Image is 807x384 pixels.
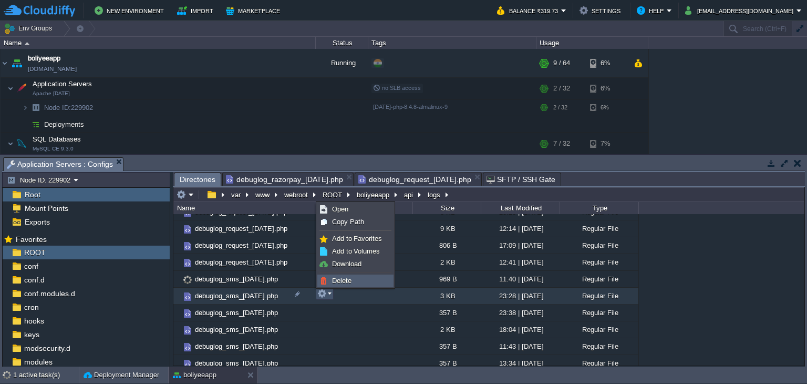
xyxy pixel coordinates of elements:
[318,246,393,257] a: Add to Volumes
[22,261,40,271] a: conf
[412,338,481,355] div: 357 B
[84,370,159,380] button: Deployment Manager
[332,218,364,226] span: Copy Path
[182,358,193,370] img: AMDAwAAAACH5BAEAAAAALAAAAAABAAEAAAICRAEAOw==
[32,135,82,144] span: SQL Databases
[590,49,624,77] div: 6%
[182,341,193,353] img: AMDAwAAAACH5BAEAAAAALAAAAAABAAEAAAICRAEAOw==
[193,342,280,351] a: debuglog_sms_[DATE].php
[177,4,216,17] button: Import
[22,330,41,339] span: keys
[13,367,79,383] div: 1 active task(s)
[7,78,14,99] img: AMDAwAAAACH5BAEAAAAALAAAAAABAAEAAAICRAEAOw==
[22,116,28,133] img: AMDAwAAAACH5BAEAAAAALAAAAAABAAEAAAICRAEAOw==
[23,204,70,213] span: Mount Points
[173,355,182,371] img: AMDAwAAAACH5BAEAAAAALAAAAAABAAEAAAICRAEAOw==
[553,133,570,154] div: 7 / 32
[226,173,343,186] span: debuglog_razorpay_[DATE].php
[193,325,280,334] span: debuglog_sms_[DATE].php
[590,78,624,99] div: 6%
[182,325,193,336] img: AMDAwAAAACH5BAEAAAAALAAAAAABAAEAAAICRAEAOw==
[173,338,182,355] img: AMDAwAAAACH5BAEAAAAALAAAAAABAAEAAAICRAEAOw==
[482,202,560,214] div: Last Modified
[481,321,560,338] div: 18:04 | [DATE]
[173,187,804,202] input: Click to enter the path
[4,4,75,17] img: CloudJiffy
[43,103,95,112] span: 229902
[28,116,43,133] img: AMDAwAAAACH5BAEAAAAALAAAAAABAAEAAAICRAEAOw==
[173,305,182,321] img: AMDAwAAAACH5BAEAAAAALAAAAAABAAEAAAICRAEAOw==
[412,288,481,304] div: 3 KB
[590,99,624,116] div: 6%
[481,220,560,237] div: 12:14 | [DATE]
[318,204,393,215] a: Open
[182,274,193,286] img: AMDAwAAAACH5BAEAAAAALAAAAAABAAEAAAICRAEAOw==
[226,4,283,17] button: Marketplace
[560,338,638,355] div: Regular File
[182,224,193,235] img: AMDAwAAAACH5BAEAAAAALAAAAAABAAEAAAICRAEAOw==
[402,190,416,199] button: api
[28,53,60,64] span: boliyeeapp
[193,258,289,267] span: debuglog_request_[DATE].php
[193,359,280,368] a: debuglog_sms_[DATE].php
[22,357,54,367] span: modules
[23,190,42,199] span: Root
[481,254,560,270] div: 12:41 | [DATE]
[182,291,193,302] img: AMDAwAAAACH5BAEAAAAALAAAAAABAAEAAAICRAEAOw==
[7,133,14,154] img: AMDAwAAAACH5BAEAAAAALAAAAAABAAEAAAICRAEAOw==
[560,220,638,237] div: Regular File
[1,49,9,77] img: AMDAwAAAACH5BAEAAAAALAAAAAABAAEAAAICRAEAOw==
[22,248,47,257] a: ROOT
[33,90,70,97] span: Apache [DATE]
[553,99,567,116] div: 2 / 32
[25,42,29,45] img: AMDAwAAAACH5BAEAAAAALAAAAAABAAEAAAICRAEAOw==
[481,338,560,355] div: 11:43 | [DATE]
[254,190,272,199] button: www
[318,258,393,270] a: Download
[7,175,74,185] button: Node ID: 229902
[22,343,72,353] a: modsecurity.d
[358,173,471,186] span: debuglog_request_[DATE].php
[193,224,289,233] a: debuglog_request_[DATE].php
[9,49,24,77] img: AMDAwAAAACH5BAEAAAAALAAAAAABAAEAAAICRAEAOw==
[22,316,46,326] span: hooks
[7,158,113,171] span: Application Servers : Configs
[14,133,29,154] img: AMDAwAAAACH5BAEAAAAALAAAAAABAAEAAAICRAEAOw==
[332,260,361,268] span: Download
[580,4,624,17] button: Settings
[1,37,315,49] div: Name
[43,103,95,112] a: Node ID:229902
[332,277,351,285] span: Delete
[332,247,380,255] span: Add to Volumes
[412,321,481,338] div: 2 KB
[173,288,182,304] img: AMDAwAAAACH5BAEAAAAALAAAAAABAAEAAAICRAEAOw==
[182,257,193,269] img: AMDAwAAAACH5BAEAAAAALAAAAAABAAEAAAICRAEAOw==
[355,190,392,199] button: boliyeeapp
[230,190,243,199] button: var
[560,355,638,371] div: Regular File
[193,241,289,250] a: debuglog_request_[DATE].php
[182,240,193,252] img: AMDAwAAAACH5BAEAAAAALAAAAAABAAEAAAICRAEAOw==
[22,289,77,298] span: conf.modules.d
[560,271,638,287] div: Regular File
[332,235,382,242] span: Add to Favorites
[590,133,624,154] div: 7%
[318,275,393,287] a: Delete
[193,275,280,284] a: debuglog_sms_[DATE].php
[560,305,638,321] div: Regular File
[22,275,46,285] span: conf.d
[173,271,182,287] img: AMDAwAAAACH5BAEAAAAALAAAAAABAAEAAAICRAEAOw==
[32,135,82,143] a: SQL DatabasesMySQL CE 9.3.0
[43,120,86,129] a: Deployments
[193,291,280,300] a: debuglog_sms_[DATE].php
[95,4,167,17] button: New Environment
[560,288,638,304] div: Regular File
[22,302,40,312] span: cron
